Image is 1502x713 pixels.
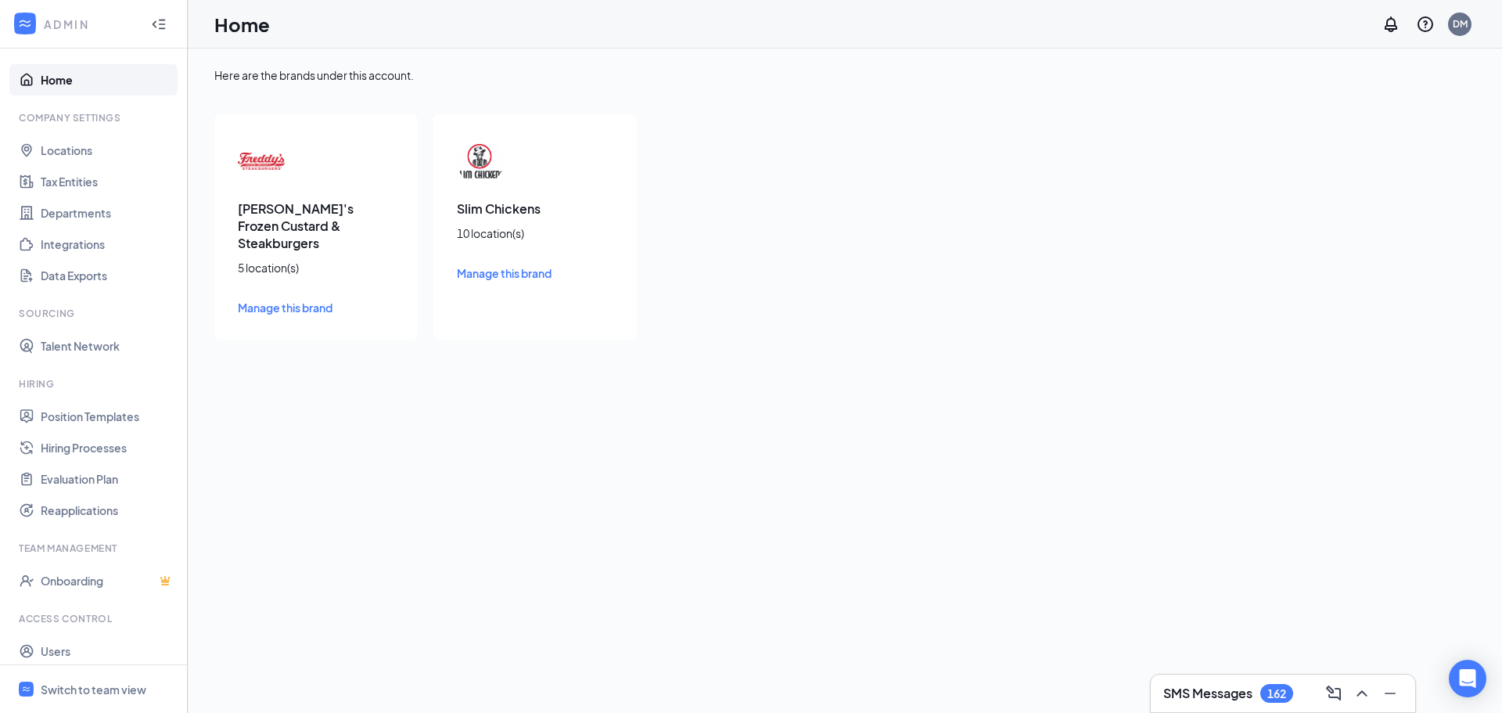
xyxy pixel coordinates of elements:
[1382,15,1400,34] svg: Notifications
[238,138,285,185] img: Freddy's Frozen Custard & Steakburgers logo
[41,260,174,291] a: Data Exports
[19,542,171,555] div: Team Management
[1416,15,1435,34] svg: QuestionInfo
[214,11,270,38] h1: Home
[19,612,171,625] div: Access control
[1349,681,1374,706] button: ChevronUp
[1324,684,1343,703] svg: ComposeMessage
[41,495,174,526] a: Reapplications
[238,301,332,315] span: Manage this brand
[1449,660,1486,697] div: Open Intercom Messenger
[41,401,174,432] a: Position Templates
[17,16,33,31] svg: WorkstreamLogo
[1381,684,1400,703] svg: Minimize
[41,463,174,495] a: Evaluation Plan
[1353,684,1371,703] svg: ChevronUp
[238,260,394,275] div: 5 location(s)
[457,225,613,241] div: 10 location(s)
[214,67,1475,83] div: Here are the brands under this account.
[457,265,613,282] a: Manage this brand
[1321,681,1346,706] button: ComposeMessage
[19,377,171,391] div: Hiring
[41,565,174,596] a: OnboardingCrown
[1453,17,1468,31] div: DM
[41,330,174,362] a: Talent Network
[1267,687,1286,700] div: 162
[41,135,174,166] a: Locations
[41,432,174,463] a: Hiring Processes
[19,307,171,320] div: Sourcing
[41,64,174,95] a: Home
[21,684,31,694] svg: WorkstreamLogo
[457,200,613,218] h3: Slim Chickens
[457,138,504,185] img: Slim Chickens logo
[41,229,174,260] a: Integrations
[1163,685,1252,702] h3: SMS Messages
[41,166,174,197] a: Tax Entities
[41,636,174,667] a: Users
[1378,681,1403,706] button: Minimize
[44,16,137,32] div: ADMIN
[457,266,552,280] span: Manage this brand
[238,299,394,316] a: Manage this brand
[238,200,394,252] h3: [PERSON_NAME]'s Frozen Custard & Steakburgers
[19,111,171,124] div: Company Settings
[41,197,174,229] a: Departments
[41,682,146,697] div: Switch to team view
[151,16,167,32] svg: Collapse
